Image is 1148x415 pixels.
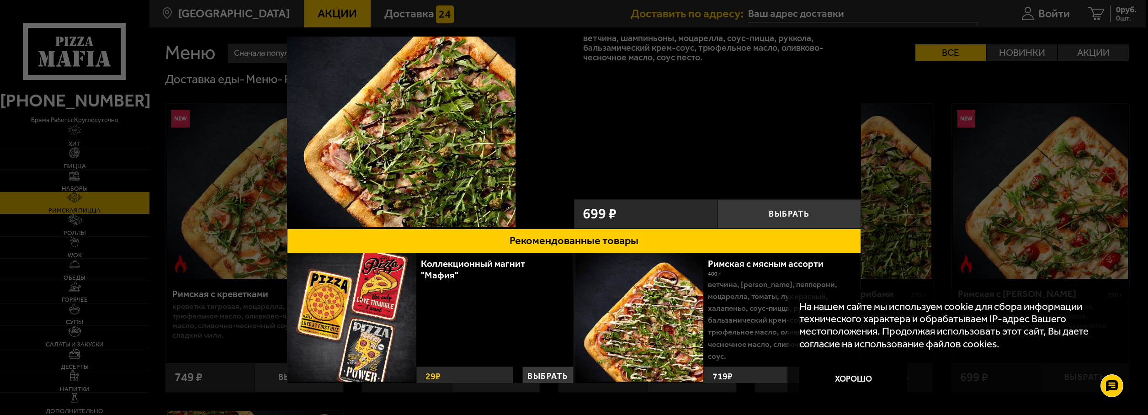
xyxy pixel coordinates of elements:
p: ветчина, шампиньоны, моцарелла, соус-пицца, руккола, бальзамический крем-соус, трюфельное масло, ... [583,34,852,63]
strong: 719 ₽ [710,367,735,385]
button: Хорошо [799,362,907,398]
span: 400 г [708,271,721,277]
span: 699 ₽ [583,207,617,221]
p: ветчина, [PERSON_NAME], пепперони, моцарелла, томаты, лук красный, халапеньо, соус-пицца, руккола... [708,278,854,362]
p: На нашем сайте мы используем cookie для сбора информации технического характера и обрабатываем IP... [799,300,1114,350]
button: Выбрать [522,367,574,386]
button: Рекомендованные товары [287,229,861,253]
a: Римская с мясным ассорти [708,258,835,269]
strong: 29 ₽ [423,367,443,385]
a: Коллекционный магнит "Мафия" [421,258,525,281]
button: Выбрать [717,199,861,229]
